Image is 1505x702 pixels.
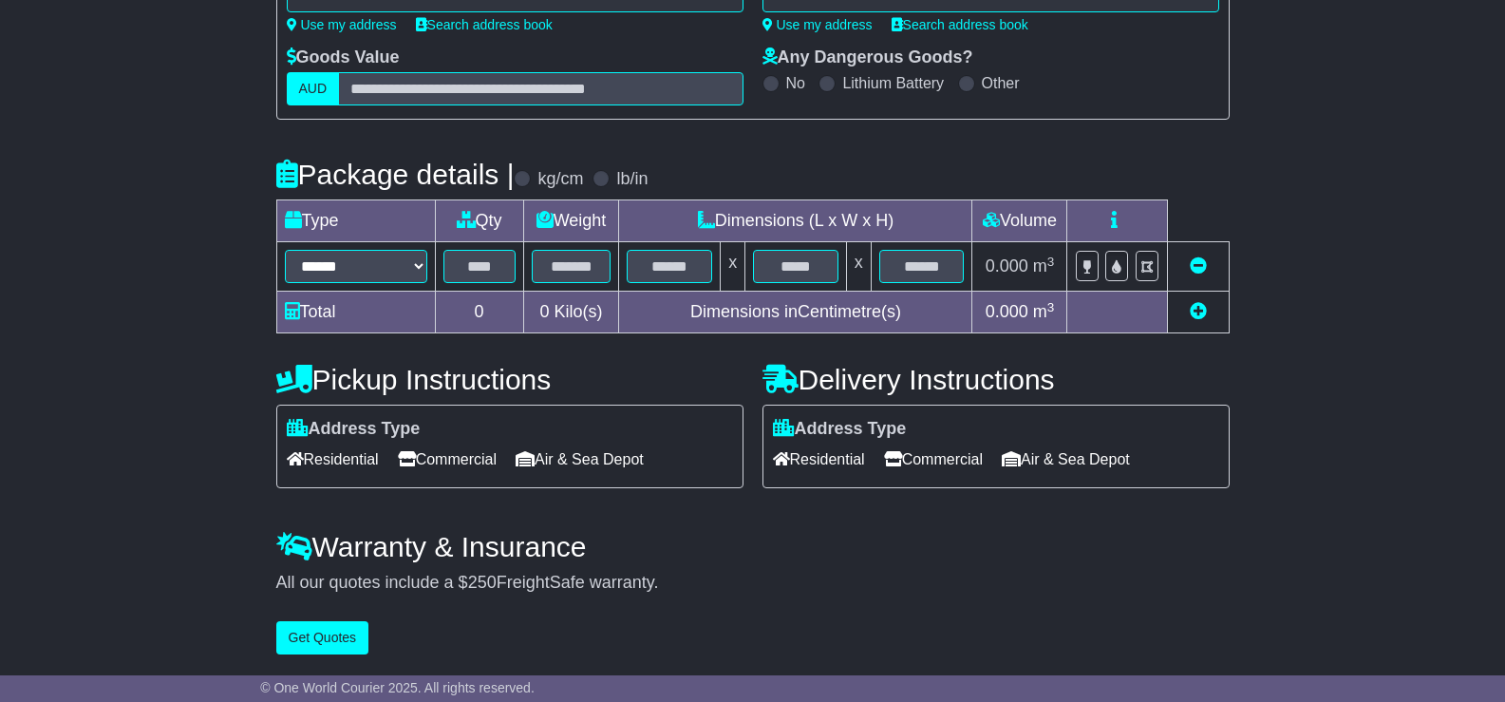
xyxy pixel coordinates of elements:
[1033,256,1055,275] span: m
[416,17,553,32] a: Search address book
[539,302,549,321] span: 0
[1047,255,1055,269] sup: 3
[435,292,523,333] td: 0
[287,47,400,68] label: Goods Value
[892,17,1028,32] a: Search address book
[287,445,379,474] span: Residential
[435,200,523,242] td: Qty
[276,159,515,190] h4: Package details |
[276,573,1230,594] div: All our quotes include a $ FreightSafe warranty.
[619,200,972,242] td: Dimensions (L x W x H)
[398,445,497,474] span: Commercial
[846,242,871,292] td: x
[468,573,497,592] span: 250
[276,200,435,242] td: Type
[619,292,972,333] td: Dimensions in Centimetre(s)
[276,292,435,333] td: Total
[972,200,1067,242] td: Volume
[616,169,648,190] label: lb/in
[721,242,745,292] td: x
[1190,256,1207,275] a: Remove this item
[1047,300,1055,314] sup: 3
[773,445,865,474] span: Residential
[276,621,369,655] button: Get Quotes
[1190,302,1207,321] a: Add new item
[786,74,805,92] label: No
[537,169,583,190] label: kg/cm
[276,364,743,395] h4: Pickup Instructions
[986,302,1028,321] span: 0.000
[982,74,1020,92] label: Other
[842,74,944,92] label: Lithium Battery
[523,292,619,333] td: Kilo(s)
[773,419,907,440] label: Address Type
[762,47,973,68] label: Any Dangerous Goods?
[884,445,983,474] span: Commercial
[762,364,1230,395] h4: Delivery Instructions
[287,17,397,32] a: Use my address
[1033,302,1055,321] span: m
[762,17,873,32] a: Use my address
[276,531,1230,562] h4: Warranty & Insurance
[986,256,1028,275] span: 0.000
[516,445,644,474] span: Air & Sea Depot
[287,72,340,105] label: AUD
[260,680,535,695] span: © One World Courier 2025. All rights reserved.
[1002,445,1130,474] span: Air & Sea Depot
[287,419,421,440] label: Address Type
[523,200,619,242] td: Weight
